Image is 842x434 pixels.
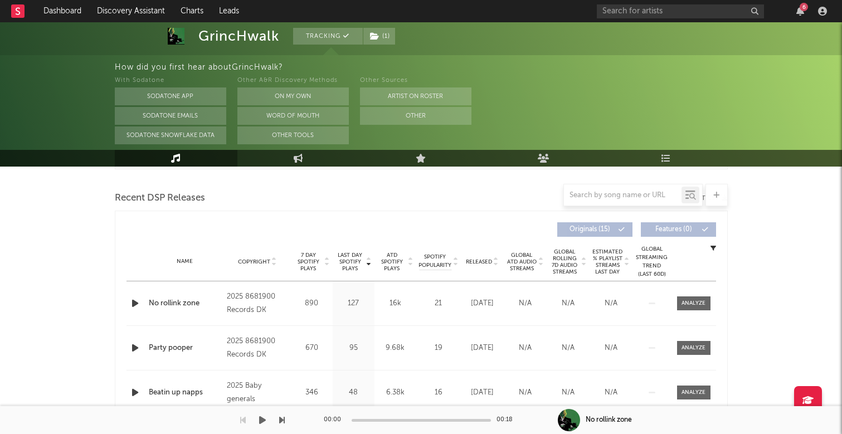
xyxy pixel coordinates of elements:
div: 9.68k [377,343,413,354]
span: 7 Day Spotify Plays [294,252,323,272]
span: Features ( 0 ) [648,226,699,233]
span: Last Day Spotify Plays [335,252,365,272]
button: Sodatone Emails [115,107,226,125]
div: Other Sources [360,74,471,87]
div: No rollink zone [586,415,632,425]
div: N/A [592,298,630,309]
input: Search for artists [597,4,764,18]
button: Sodatone Snowflake Data [115,126,226,144]
span: Originals ( 15 ) [564,226,616,233]
div: 6 [800,3,808,11]
div: 00:00 [324,413,346,427]
span: Copyright [238,259,270,265]
span: Spotify Popularity [418,253,451,270]
div: N/A [507,387,544,398]
button: 6 [796,7,804,16]
button: Originals(15) [557,222,632,237]
div: 16 [419,387,458,398]
button: (1) [363,28,395,45]
span: Global ATD Audio Streams [507,252,537,272]
div: 21 [419,298,458,309]
div: N/A [507,343,544,354]
div: Global Streaming Trend (Last 60D) [635,245,669,279]
div: 890 [294,298,330,309]
div: N/A [507,298,544,309]
div: [DATE] [464,298,501,309]
div: N/A [592,387,630,398]
div: Name [149,257,222,266]
div: 6.38k [377,387,413,398]
input: Search by song name or URL [564,191,682,200]
span: ATD Spotify Plays [377,252,407,272]
button: On My Own [237,87,349,105]
div: 95 [335,343,372,354]
div: 2025 8681900 Records DK [227,335,288,362]
button: Features(0) [641,222,716,237]
span: ( 1 ) [363,28,396,45]
a: Party pooper [149,343,222,354]
div: 48 [335,387,372,398]
div: 16k [377,298,413,309]
div: 670 [294,343,330,354]
div: 00:18 [497,413,519,427]
a: No rollink zone [149,298,222,309]
div: [DATE] [464,343,501,354]
a: Beatin up napps [149,387,222,398]
div: With Sodatone [115,74,226,87]
span: Global Rolling 7D Audio Streams [549,248,580,275]
div: GrincHwalk [198,28,279,45]
button: Sodatone App [115,87,226,105]
span: Estimated % Playlist Streams Last Day [592,248,623,275]
div: N/A [549,343,587,354]
button: Other Tools [237,126,349,144]
div: N/A [592,343,630,354]
button: Other [360,107,471,125]
div: [DATE] [464,387,501,398]
div: Other A&R Discovery Methods [237,74,349,87]
div: 2025 8681900 Records DK [227,290,288,317]
button: Tracking [293,28,363,45]
div: 2025 Baby generals [227,379,288,406]
div: N/A [549,387,587,398]
button: Artist on Roster [360,87,471,105]
span: Released [466,259,492,265]
button: Word Of Mouth [237,107,349,125]
div: N/A [549,298,587,309]
div: 19 [419,343,458,354]
div: 346 [294,387,330,398]
div: 127 [335,298,372,309]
